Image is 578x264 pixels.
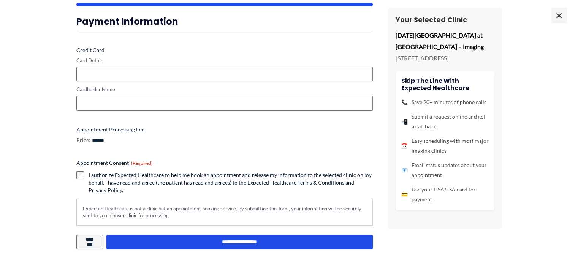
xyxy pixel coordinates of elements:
[76,199,373,226] div: Expected Healthcare is not a clinic but an appointment booking service. By submitting this form, ...
[401,97,489,107] li: Save 20+ minutes of phone calls
[401,136,489,156] li: Easy scheduling with most major imaging clinics
[131,160,153,166] span: (Required)
[76,16,373,27] h3: Payment Information
[396,52,494,64] p: [STREET_ADDRESS]
[81,71,368,77] iframe: Secure card payment input frame
[401,77,489,92] h4: Skip the line with Expected Healthcare
[92,138,146,144] input: Appointment Processing Fee Price
[551,8,567,23] span: ×
[76,46,373,54] label: Credit Card
[76,57,373,64] label: Card Details
[76,86,373,93] label: Cardholder Name
[401,97,408,107] span: 📞
[396,15,494,24] h3: Your Selected Clinic
[401,165,408,175] span: 📧
[401,117,408,126] span: 📲
[401,160,489,180] li: Email status updates about your appointment
[76,126,373,133] label: Appointment Processing Fee
[401,185,489,204] li: Use your HSA/FSA card for payment
[401,190,408,199] span: 💳
[76,136,90,144] label: Price:
[76,159,153,167] legend: Appointment Consent
[396,30,494,52] p: [DATE][GEOGRAPHIC_DATA] at [GEOGRAPHIC_DATA] – Imaging
[401,141,408,151] span: 📅
[89,171,373,194] label: I authorize Expected Healthcare to help me book an appointment and release my information to the ...
[401,112,489,131] li: Submit a request online and get a call back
